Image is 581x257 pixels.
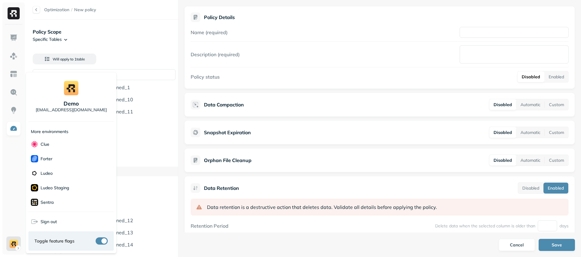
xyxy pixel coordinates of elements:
[31,170,38,177] img: Ludeo
[41,219,57,225] span: Sign out
[31,184,38,191] img: Ludeo Staging
[31,155,38,162] img: Forter
[41,171,53,176] p: Ludeo
[31,129,68,135] p: More environments
[64,81,78,95] img: demo
[36,107,107,113] p: [EMAIL_ADDRESS][DOMAIN_NAME]
[31,141,38,148] img: Clue
[41,156,52,162] p: Forter
[64,100,79,107] p: demo
[41,142,49,147] p: Clue
[31,199,38,206] img: Sentra
[34,238,74,244] span: Toggle feature flags
[41,200,54,205] p: Sentra
[41,185,69,191] p: Ludeo Staging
